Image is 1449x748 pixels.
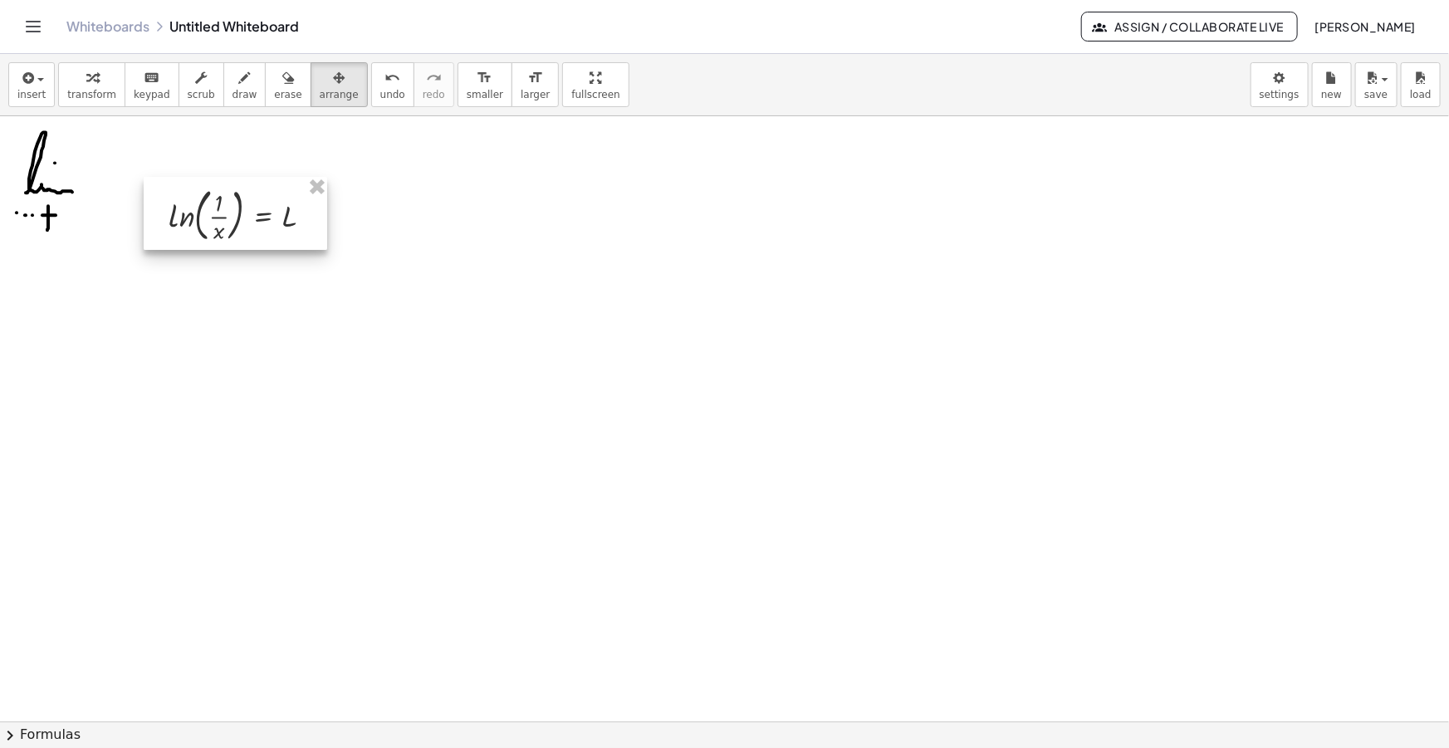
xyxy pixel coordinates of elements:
span: scrub [188,89,215,100]
span: fullscreen [571,89,619,100]
button: settings [1251,62,1309,107]
i: undo [384,68,400,88]
i: redo [426,68,442,88]
span: draw [233,89,257,100]
span: settings [1260,89,1300,100]
button: undoundo [371,62,414,107]
span: transform [67,89,116,100]
span: [PERSON_NAME] [1314,19,1416,34]
button: format_sizesmaller [458,62,512,107]
button: arrange [311,62,368,107]
button: Assign / Collaborate Live [1081,12,1298,42]
span: load [1410,89,1432,100]
span: Assign / Collaborate Live [1095,19,1284,34]
span: undo [380,89,405,100]
button: scrub [179,62,224,107]
button: fullscreen [562,62,629,107]
button: load [1401,62,1441,107]
button: insert [8,62,55,107]
span: save [1364,89,1388,100]
i: keyboard [144,68,159,88]
span: keypad [134,89,170,100]
span: larger [521,89,550,100]
button: transform [58,62,125,107]
span: smaller [467,89,503,100]
button: erase [265,62,311,107]
button: save [1355,62,1398,107]
span: redo [423,89,445,100]
button: Toggle navigation [20,13,47,40]
button: new [1312,62,1352,107]
i: format_size [477,68,492,88]
span: arrange [320,89,359,100]
span: erase [274,89,301,100]
button: format_sizelarger [512,62,559,107]
button: [PERSON_NAME] [1301,12,1429,42]
span: insert [17,89,46,100]
a: Whiteboards [66,18,149,35]
span: new [1321,89,1342,100]
i: format_size [527,68,543,88]
button: redoredo [414,62,454,107]
button: keyboardkeypad [125,62,179,107]
button: draw [223,62,267,107]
